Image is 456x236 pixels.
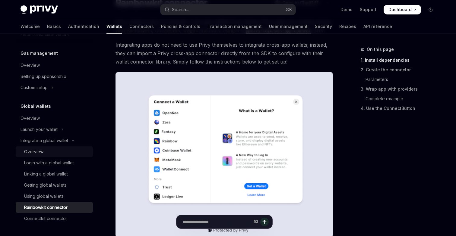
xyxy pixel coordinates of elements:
[16,146,93,157] a: Overview
[16,124,93,135] button: Toggle Launch your wallet section
[16,71,93,82] a: Setting up sponsorship
[16,113,93,124] a: Overview
[388,7,412,13] span: Dashboard
[21,73,66,80] div: Setting up sponsorship
[361,55,440,65] a: 1. Install dependencies
[16,191,93,202] a: Using global wallets
[129,19,154,34] a: Connectors
[367,46,394,53] span: On this page
[207,19,262,34] a: Transaction management
[361,104,440,113] a: 4. Use the ConnectButton
[24,182,67,189] div: Getting global wallets
[21,5,58,14] img: dark logo
[16,82,93,93] button: Toggle Custom setup section
[339,19,356,34] a: Recipes
[47,19,61,34] a: Basics
[24,170,68,178] div: Linking a global wallet
[361,65,440,75] a: 2. Create the connector
[363,19,392,34] a: API reference
[182,215,251,228] input: Ask a question...
[160,4,296,15] button: Open search
[16,60,93,71] a: Overview
[21,62,40,69] div: Overview
[172,6,189,13] div: Search...
[21,103,51,110] h5: Global wallets
[361,75,440,84] a: Parameters
[16,213,93,224] a: Connectkit connector
[106,19,122,34] a: Wallets
[21,19,40,34] a: Welcome
[24,193,64,200] div: Using global wallets
[286,7,292,12] span: ⌘ K
[384,5,421,14] a: Dashboard
[21,137,68,144] div: Integrate a global wallet
[361,84,440,94] a: 3. Wrap app with providers
[269,19,308,34] a: User management
[16,169,93,179] a: Linking a global wallet
[116,41,333,66] span: Integrating apps do not need to use Privy themselves to integrate cross-app wallets; instead, the...
[24,148,43,155] div: Overview
[68,19,99,34] a: Authentication
[16,180,93,191] a: Getting global wallets
[16,202,93,213] a: Rainbowkit connector
[21,115,40,122] div: Overview
[360,7,376,13] a: Support
[361,94,440,104] a: Complete example
[21,50,58,57] h5: Gas management
[315,19,332,34] a: Security
[426,5,435,14] button: Toggle dark mode
[24,204,68,211] div: Rainbowkit connector
[16,135,93,146] button: Toggle Integrate a global wallet section
[21,84,48,91] div: Custom setup
[260,218,269,226] button: Send message
[24,159,74,166] div: Login with a global wallet
[340,7,353,13] a: Demo
[161,19,200,34] a: Policies & controls
[24,215,67,222] div: Connectkit connector
[16,157,93,168] a: Login with a global wallet
[21,126,58,133] div: Launch your wallet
